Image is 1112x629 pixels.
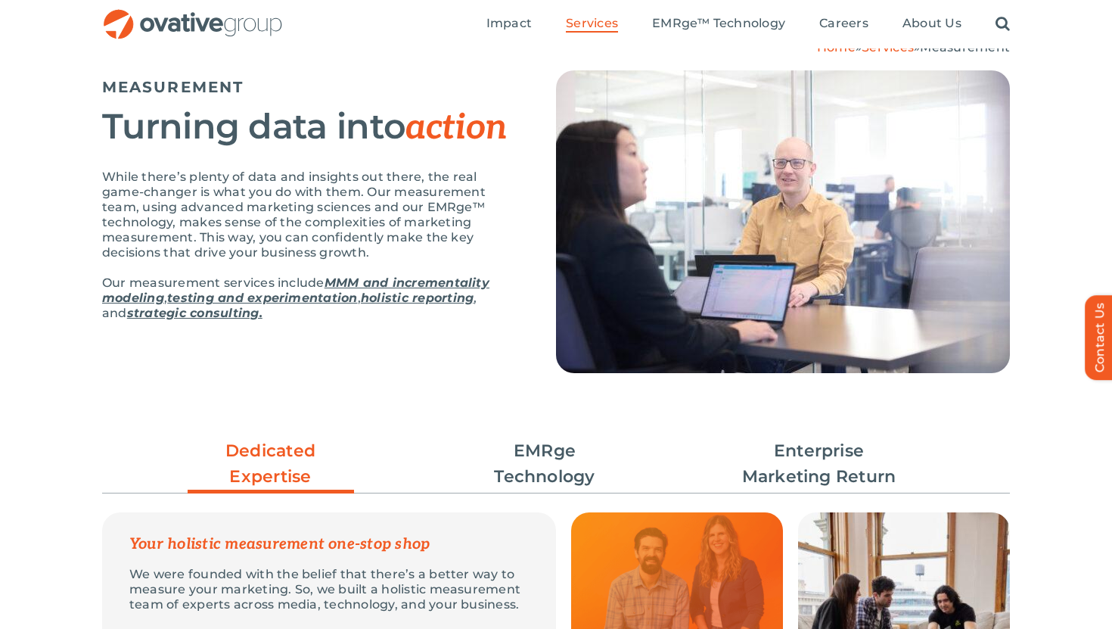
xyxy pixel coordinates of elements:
em: action [405,107,507,149]
a: About Us [902,16,961,33]
p: We were founded with the belief that there’s a better way to measure your marketing. So, we built... [129,567,529,612]
a: EMRge™ Technology [652,16,785,33]
p: While there’s plenty of data and insights out there, the real game-changer is what you do with th... [102,170,518,260]
a: holistic reporting [361,291,474,305]
a: EMRge Technology [461,438,628,490]
img: Measurement – Hero [556,70,1010,373]
span: Services [566,16,618,31]
h5: MEASUREMENT [102,78,518,96]
p: Our measurement services include , , , and [102,276,518,321]
a: Search [996,16,1010,33]
a: Impact [486,16,532,33]
a: Careers [819,16,868,33]
a: strategic consulting. [127,306,262,320]
a: MMM and incrementality modeling [102,276,489,305]
h2: Turning data into [102,107,518,147]
a: Dedicated Expertise [188,438,354,497]
ul: Post Filters [102,431,1010,497]
a: OG_Full_horizontal_RGB [102,8,284,22]
a: Services [566,16,618,33]
a: testing and experimentation [167,291,357,305]
span: Impact [486,16,532,31]
span: EMRge™ Technology [652,16,785,31]
a: Enterprise Marketing Return [736,438,902,490]
p: Your holistic measurement one-stop shop [129,537,529,552]
span: Careers [819,16,868,31]
span: About Us [902,16,961,31]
